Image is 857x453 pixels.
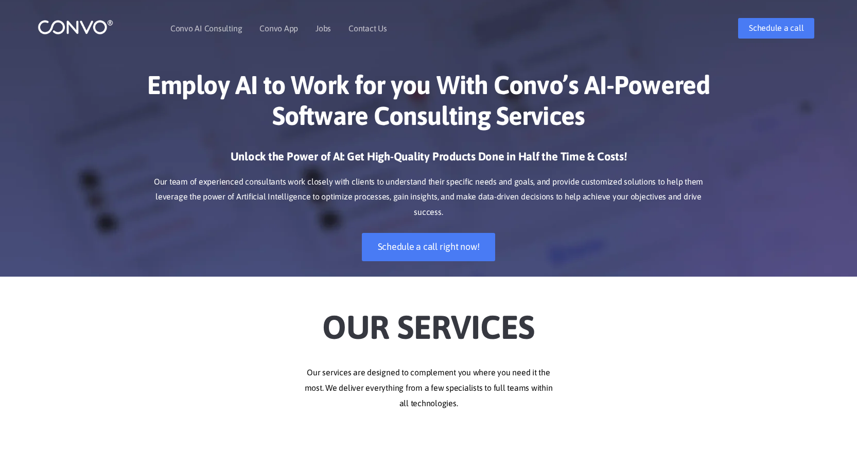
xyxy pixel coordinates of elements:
h3: Unlock the Power of AI: Get High-Quality Products Done in Half the Time & Costs! [143,149,714,172]
p: Our team of experienced consultants work closely with clients to understand their specific needs ... [143,174,714,221]
a: Jobs [316,24,331,32]
a: Convo App [259,24,298,32]
a: Schedule a call right now! [362,233,496,261]
a: Contact Us [348,24,387,32]
a: Convo AI Consulting [170,24,242,32]
a: Schedule a call [738,18,814,39]
img: logo_1.png [38,19,113,35]
h2: Our Services [143,292,714,350]
p: Our services are designed to complement you where you need it the most. We deliver everything fro... [143,365,714,411]
h1: Employ AI to Work for you With Convo’s AI-Powered Software Consulting Services [143,69,714,139]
